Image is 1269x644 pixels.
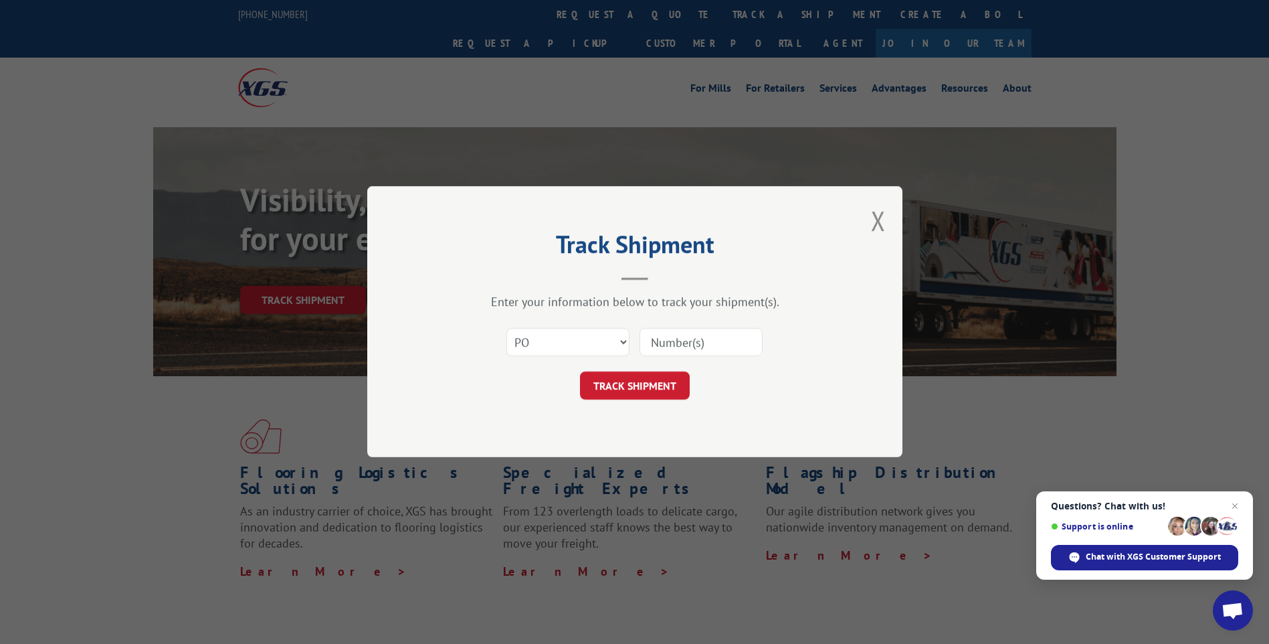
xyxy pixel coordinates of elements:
[580,372,690,400] button: TRACK SHIPMENT
[1051,545,1238,570] div: Chat with XGS Customer Support
[1227,498,1243,514] span: Close chat
[871,203,886,238] button: Close modal
[434,295,836,310] div: Enter your information below to track your shipment(s).
[1086,551,1221,563] span: Chat with XGS Customer Support
[434,235,836,260] h2: Track Shipment
[1051,501,1238,511] span: Questions? Chat with us!
[1213,590,1253,631] div: Open chat
[640,329,763,357] input: Number(s)
[1051,521,1163,532] span: Support is online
